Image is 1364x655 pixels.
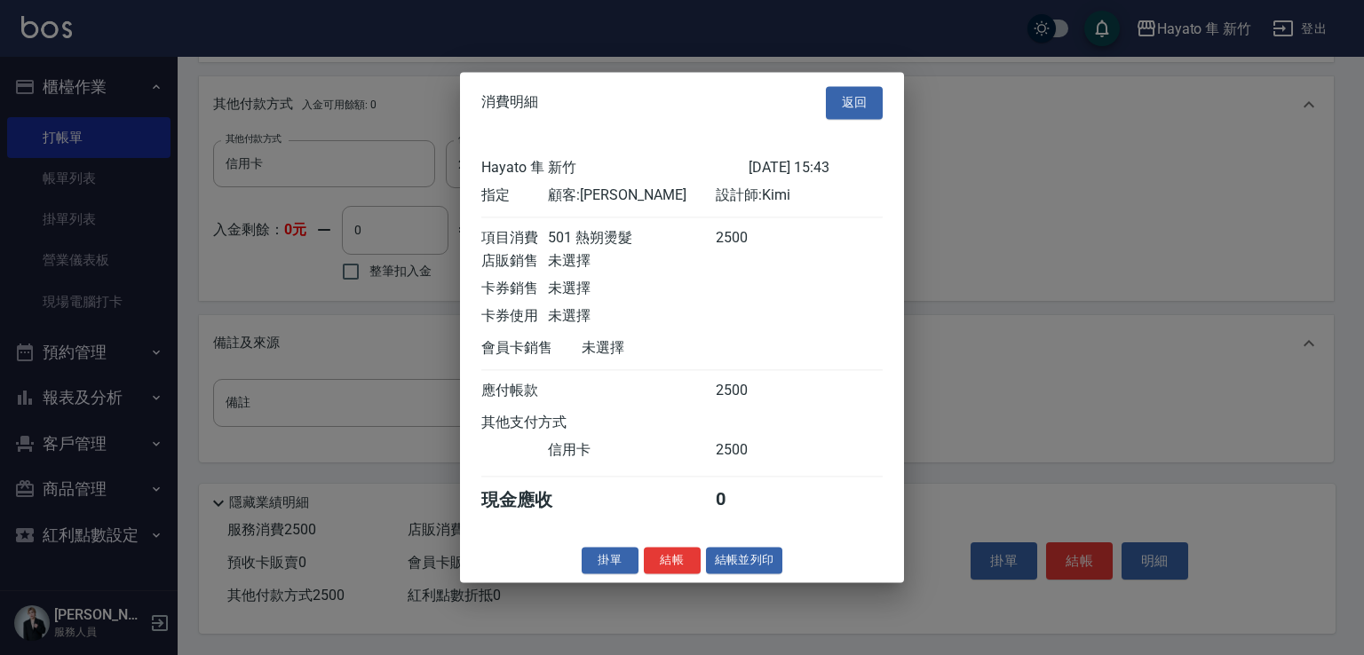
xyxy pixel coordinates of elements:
[481,159,749,178] div: Hayato 隼 新竹
[481,94,538,112] span: 消費明細
[716,229,782,248] div: 2500
[716,382,782,400] div: 2500
[716,488,782,512] div: 0
[481,382,548,400] div: 應付帳款
[582,339,749,358] div: 未選擇
[548,280,715,298] div: 未選擇
[481,307,548,326] div: 卡券使用
[548,229,715,248] div: 501 熱朔燙髮
[826,86,883,119] button: 返回
[481,280,548,298] div: 卡券銷售
[481,252,548,271] div: 店販銷售
[644,547,701,574] button: 結帳
[481,229,548,248] div: 項目消費
[749,159,883,178] div: [DATE] 15:43
[706,547,783,574] button: 結帳並列印
[481,414,615,432] div: 其他支付方式
[548,307,715,326] div: 未選擇
[716,441,782,460] div: 2500
[716,186,883,205] div: 設計師: Kimi
[481,186,548,205] div: 指定
[548,252,715,271] div: 未選擇
[582,547,638,574] button: 掛單
[481,339,582,358] div: 會員卡銷售
[481,488,582,512] div: 現金應收
[548,186,715,205] div: 顧客: [PERSON_NAME]
[548,441,715,460] div: 信用卡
